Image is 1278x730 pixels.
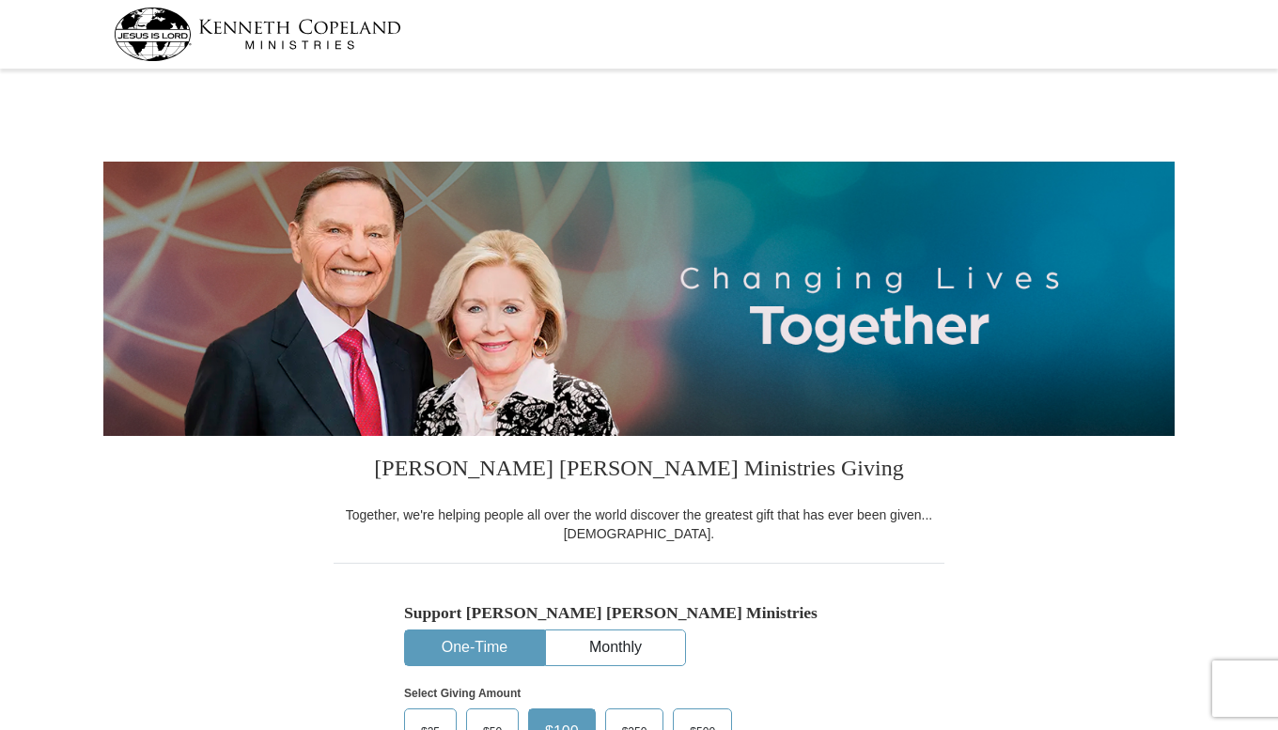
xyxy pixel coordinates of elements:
[404,687,521,700] strong: Select Giving Amount
[334,436,944,505] h3: [PERSON_NAME] [PERSON_NAME] Ministries Giving
[114,8,401,61] img: kcm-header-logo.svg
[334,505,944,543] div: Together, we're helping people all over the world discover the greatest gift that has ever been g...
[546,630,685,665] button: Monthly
[405,630,544,665] button: One-Time
[404,603,874,623] h5: Support [PERSON_NAME] [PERSON_NAME] Ministries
